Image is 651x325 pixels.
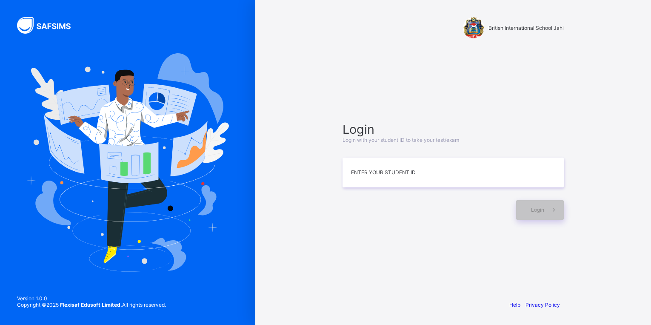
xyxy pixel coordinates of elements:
span: Version 1.0.0 [17,295,166,302]
img: Hero Image [26,53,229,271]
img: SAFSIMS Logo [17,17,81,34]
a: Privacy Policy [525,302,560,308]
span: Login with your student ID to take your test/exam [343,137,459,143]
span: British International School Jahi [488,25,564,31]
span: Login [531,207,544,213]
a: Help [509,302,520,308]
span: Login [343,122,564,137]
span: Copyright © 2025 All rights reserved. [17,302,166,308]
strong: Flexisaf Edusoft Limited. [60,302,122,308]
